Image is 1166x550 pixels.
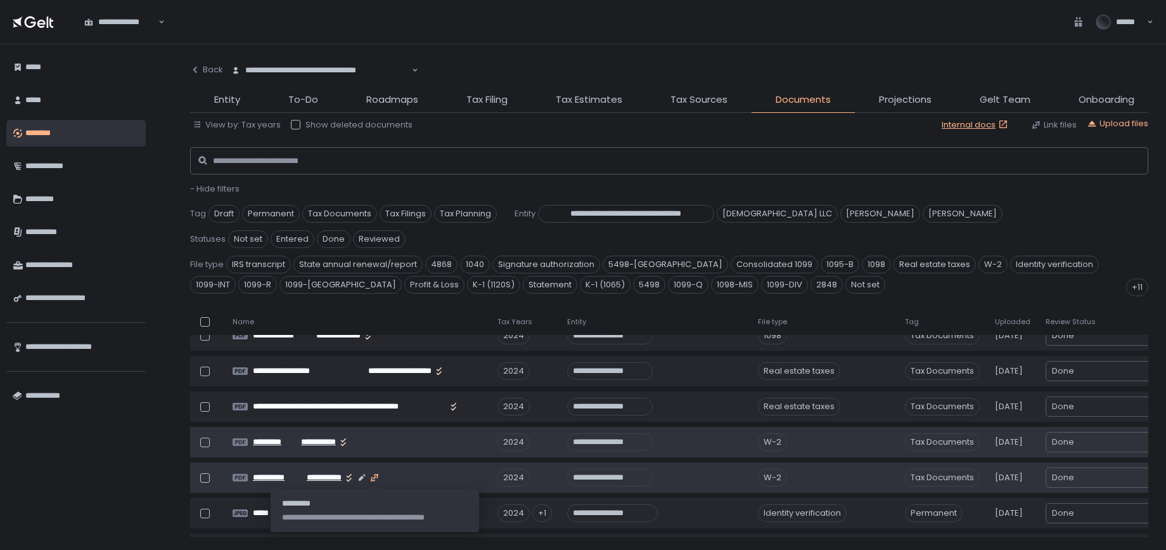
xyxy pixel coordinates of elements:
[905,317,919,327] span: Tag
[410,64,411,77] input: Search for option
[1046,317,1096,327] span: Review Status
[1126,278,1148,296] div: +11
[758,362,840,380] div: Real estate taxes
[942,119,1011,131] a: Internal docs
[404,276,464,294] span: Profit & Loss
[193,119,281,131] button: View by: Tax years
[1052,329,1074,342] span: Done
[1052,436,1074,449] span: Done
[905,504,963,522] span: Permanent
[1079,93,1134,107] span: Onboarding
[76,9,165,36] div: Search for option
[668,276,708,294] span: 1099-Q
[905,327,980,344] span: Tax Documents
[1031,119,1077,131] button: Link files
[492,256,600,273] span: Signature authorization
[353,230,406,248] span: Reviewed
[845,276,885,294] span: Not set
[633,276,665,294] span: 5498
[208,205,240,223] span: Draft
[190,57,223,82] button: Back
[190,183,240,195] button: - Hide filters
[190,208,206,219] span: Tag
[497,327,530,344] div: 2024
[1010,256,1099,273] span: Identity verification
[758,469,787,487] div: W-2
[995,330,1023,341] span: [DATE]
[603,256,728,273] span: 5498-[GEOGRAPHIC_DATA]
[995,401,1023,412] span: [DATE]
[238,276,277,294] span: 1099-R
[995,317,1030,327] span: Uploaded
[978,256,1008,273] span: W-2
[190,233,226,245] span: Statuses
[279,276,402,294] span: 1099-[GEOGRAPHIC_DATA]
[190,259,224,270] span: File type
[894,256,976,273] span: Real estate taxes
[761,276,808,294] span: 1099-DIV
[532,504,552,522] div: +1
[879,93,932,107] span: Projections
[190,64,223,75] div: Back
[515,208,535,219] span: Entity
[366,93,418,107] span: Roadmaps
[905,398,980,416] span: Tax Documents
[242,205,300,223] span: Permanent
[758,327,787,344] div: 1098
[1074,507,1155,520] input: Search for option
[905,469,980,487] span: Tax Documents
[862,256,891,273] span: 1098
[995,472,1023,483] span: [DATE]
[840,205,920,223] span: [PERSON_NAME]
[497,362,530,380] div: 2024
[226,256,291,273] span: IRS transcript
[923,205,1003,223] span: [PERSON_NAME]
[758,504,847,522] div: Identity verification
[497,504,530,522] div: 2024
[980,93,1030,107] span: Gelt Team
[995,365,1023,377] span: [DATE]
[731,256,818,273] span: Consolidated 1099
[758,433,787,451] div: W-2
[425,256,458,273] span: 4868
[434,205,497,223] span: Tax Planning
[1052,365,1074,377] span: Done
[1074,365,1155,377] input: Search for option
[228,230,268,248] span: Not set
[995,436,1023,448] span: [DATE]
[810,276,843,294] span: 2848
[1074,329,1155,342] input: Search for option
[580,276,631,294] span: K-1 (1065)
[821,256,859,273] span: 1095-B
[233,317,254,327] span: Name
[1087,118,1148,129] button: Upload files
[223,57,418,84] div: Search for option
[776,93,831,107] span: Documents
[380,205,432,223] span: Tax Filings
[670,93,727,107] span: Tax Sources
[717,205,838,223] span: [DEMOGRAPHIC_DATA] LLC
[214,93,240,107] span: Entity
[466,93,508,107] span: Tax Filing
[288,93,318,107] span: To-Do
[460,256,490,273] span: 1040
[1074,471,1155,484] input: Search for option
[293,256,423,273] span: State annual renewal/report
[317,230,350,248] span: Done
[523,276,577,294] span: Statement
[1074,400,1155,413] input: Search for option
[758,398,840,416] div: Real estate taxes
[497,433,530,451] div: 2024
[567,317,586,327] span: Entity
[497,398,530,416] div: 2024
[556,93,622,107] span: Tax Estimates
[995,507,1023,519] span: [DATE]
[1052,400,1074,413] span: Done
[1052,471,1074,484] span: Done
[302,205,377,223] span: Tax Documents
[1074,436,1155,449] input: Search for option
